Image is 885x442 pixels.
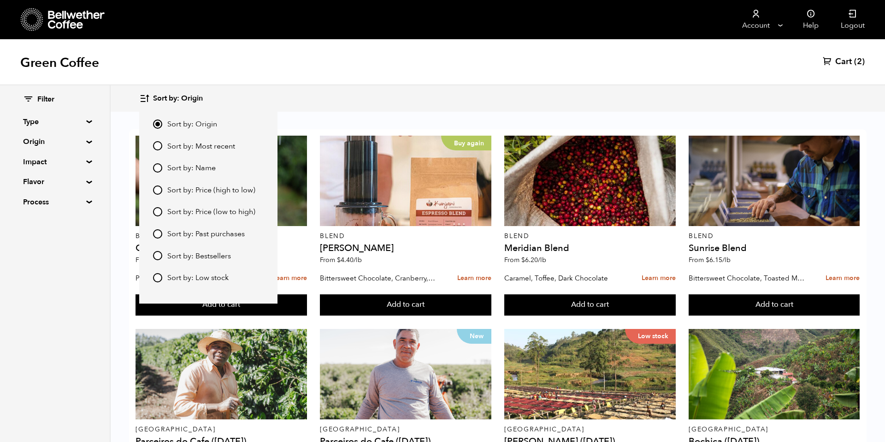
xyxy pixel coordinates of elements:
span: Filter [37,95,54,105]
span: $ [337,256,341,264]
bdi: 6.20 [521,256,546,264]
span: (2) [854,56,865,67]
input: Sort by: Name [153,163,162,173]
span: Sort by: Past purchases [167,229,245,239]
button: Add to cart [320,294,491,316]
div: Domain Overview [35,59,83,65]
p: Caramel, Toffee, Dark Chocolate [504,271,620,285]
p: Blend [136,233,307,239]
span: /lb [354,256,362,264]
input: Sort by: Origin [153,119,162,129]
p: Low stock [625,329,676,344]
p: Blend [320,233,491,239]
summary: Process [23,197,87,208]
p: [GEOGRAPHIC_DATA] [136,426,307,433]
a: New [320,329,491,419]
p: Buy again [441,136,491,150]
div: Domain: [DOMAIN_NAME] [24,24,101,31]
a: Low stock [504,329,675,419]
span: Sort by: Origin [167,119,217,130]
p: [GEOGRAPHIC_DATA] [689,426,860,433]
img: tab_keywords_by_traffic_grey.svg [92,58,99,66]
h1: Green Coffee [20,54,99,71]
span: /lb [722,256,731,264]
h4: Sunrise Blend [689,244,860,253]
span: Sort by: Low stock [167,273,229,283]
bdi: 6.15 [706,256,731,264]
summary: Type [23,116,87,127]
img: website_grey.svg [15,24,22,31]
input: Sort by: Most recent [153,141,162,150]
a: Learn more [273,269,307,288]
span: From [689,256,731,264]
span: From [320,256,362,264]
span: From [136,256,177,264]
span: /lb [538,256,546,264]
input: Sort by: Price (low to high) [153,207,162,216]
span: Sort by: Price (low to high) [167,207,255,217]
summary: Impact [23,156,87,167]
a: Learn more [642,269,676,288]
span: Sort by: Origin [153,94,203,104]
span: $ [706,256,709,264]
p: Bittersweet Chocolate, Toasted Marshmallow, Candied Orange, Praline [689,271,805,285]
summary: Origin [23,136,87,147]
span: From [504,256,546,264]
button: Add to cart [136,294,307,316]
h4: Golden Hour Blend [136,244,307,253]
button: Add to cart [504,294,675,316]
input: Sort by: Bestsellers [153,251,162,260]
a: Learn more [457,269,491,288]
h4: [PERSON_NAME] [320,244,491,253]
p: Blend [689,233,860,239]
summary: Flavor [23,176,87,187]
h4: Meridian Blend [504,244,675,253]
input: Sort by: Low stock [153,273,162,282]
a: Buy again [320,136,491,226]
input: Sort by: Price (high to low) [153,185,162,195]
p: New [457,329,491,344]
span: Cart [835,56,852,67]
div: v 4.0.25 [26,15,45,22]
input: Sort by: Past purchases [153,229,162,239]
p: [GEOGRAPHIC_DATA] [504,426,675,433]
span: Sort by: Most recent [167,142,235,152]
bdi: 4.40 [337,256,362,264]
span: Sort by: Bestsellers [167,251,231,262]
p: Blend [504,233,675,239]
img: logo_orange.svg [15,15,22,22]
div: Keywords by Traffic [102,59,155,65]
a: Cart (2) [823,56,865,67]
p: Bittersweet Chocolate, Cranberry, Toasted Walnut [320,271,436,285]
img: tab_domain_overview_orange.svg [25,58,32,66]
button: Add to cart [689,294,860,316]
span: Sort by: Name [167,163,216,173]
a: Learn more [826,269,860,288]
p: Praline, Raspberry, Ganache [136,271,252,285]
button: Sort by: Origin [139,88,203,109]
span: $ [521,256,525,264]
span: Sort by: Price (high to low) [167,185,255,196]
p: [GEOGRAPHIC_DATA] [320,426,491,433]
